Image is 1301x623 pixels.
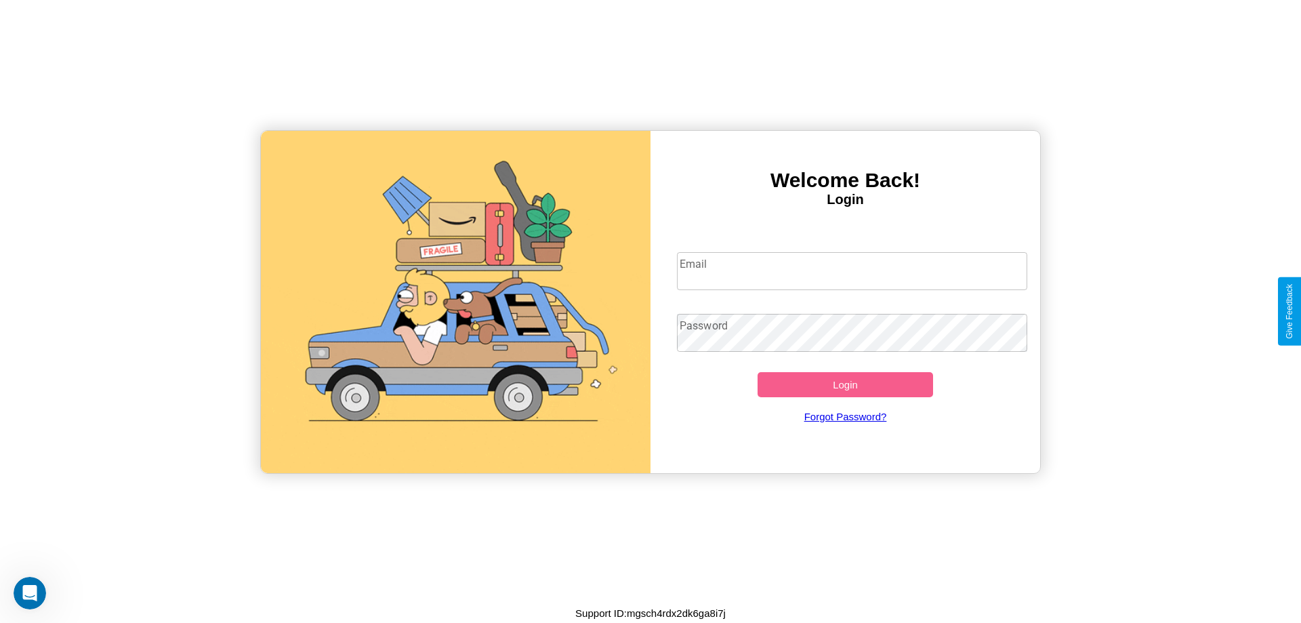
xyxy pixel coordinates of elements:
h4: Login [650,192,1040,207]
button: Login [758,372,933,397]
p: Support ID: mgsch4rdx2dk6ga8i7j [575,604,726,622]
h3: Welcome Back! [650,169,1040,192]
a: Forgot Password? [670,397,1021,436]
div: Give Feedback [1285,284,1294,339]
iframe: Intercom live chat [14,577,46,609]
img: gif [261,131,650,473]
